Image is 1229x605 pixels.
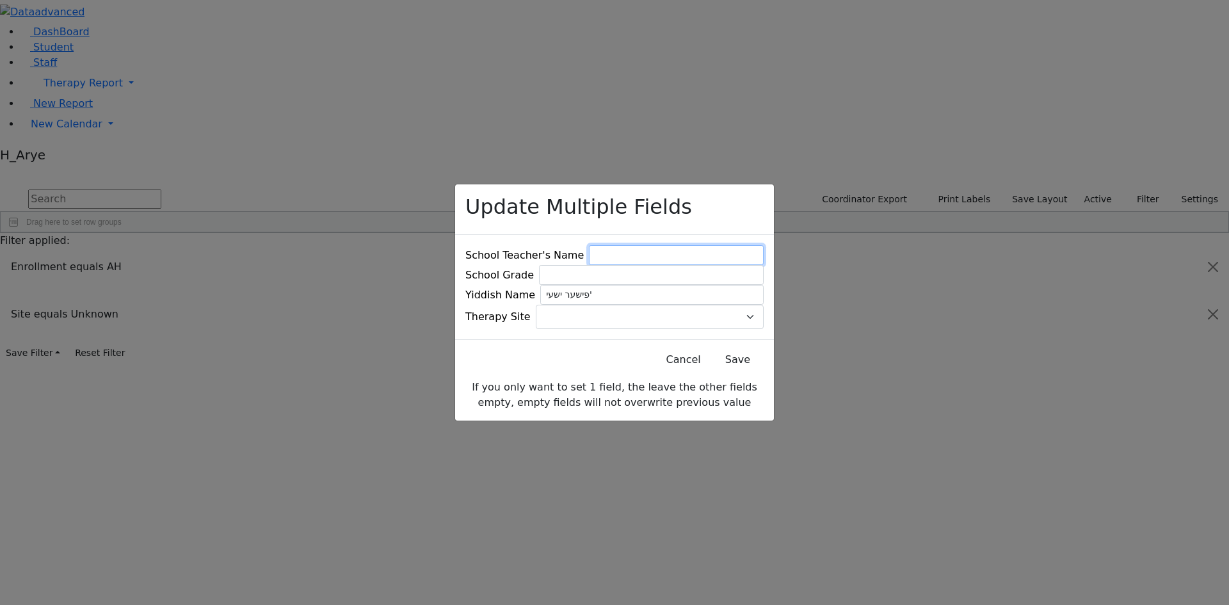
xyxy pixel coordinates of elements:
[455,380,774,421] div: If you only want to set 1 field, the leave the other fields empty, empty fields will not overwrit...
[465,309,531,325] label: Therapy Site
[465,287,535,303] label: Yiddish Name
[709,348,766,372] button: Save
[465,195,692,219] h2: Update Multiple Fields
[465,248,584,263] label: School Teacher's Name
[465,268,534,283] label: School Grade
[658,348,709,372] button: Close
